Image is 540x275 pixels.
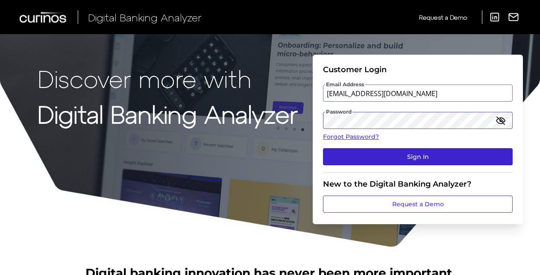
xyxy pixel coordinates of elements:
div: New to the Digital Banking Analyzer? [323,179,513,189]
span: Email Address [325,81,365,88]
div: Customer Login [323,65,513,74]
span: Password [325,108,352,115]
p: Discover more with [38,65,298,92]
a: Request a Demo [419,10,467,24]
span: Request a Demo [419,14,467,21]
a: Request a Demo [323,196,513,213]
img: Curinos [20,12,67,23]
span: Digital Banking Analyzer [88,11,202,23]
a: Forgot Password? [323,132,513,141]
button: Sign In [323,148,513,165]
strong: Digital Banking Analyzer [38,99,298,128]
